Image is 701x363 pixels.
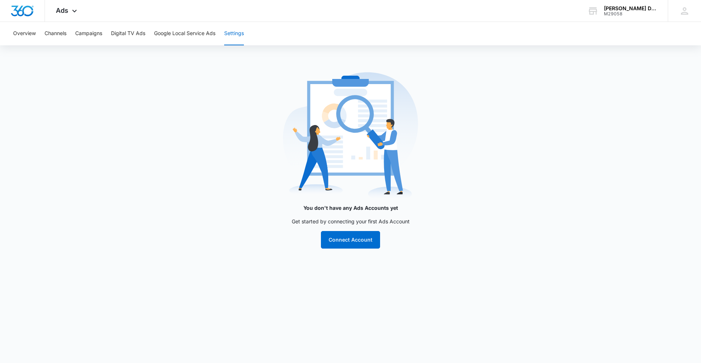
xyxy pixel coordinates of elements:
[604,5,657,11] div: account name
[204,218,497,225] p: Get started by connecting your first Ads Account
[56,7,68,14] span: Ads
[13,22,36,45] button: Overview
[224,22,244,45] button: Settings
[604,11,657,16] div: account id
[283,69,418,204] img: no-preview.svg
[204,204,497,212] p: You don't have any Ads Accounts yet
[154,22,215,45] button: Google Local Service Ads
[45,22,66,45] button: Channels
[111,22,145,45] button: Digital TV Ads
[75,22,102,45] button: Campaigns
[321,231,380,249] button: Connect Account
